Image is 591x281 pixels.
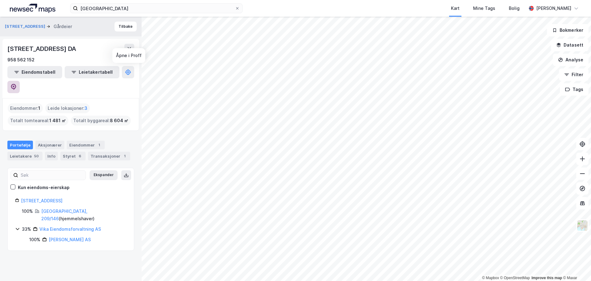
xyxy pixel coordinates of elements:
[8,116,68,126] div: Totalt tomteareal :
[71,116,131,126] div: Totalt byggareal :
[7,44,77,54] div: [STREET_ADDRESS] DA
[35,141,64,149] div: Aksjonærer
[5,23,46,30] button: [STREET_ADDRESS]
[49,237,91,242] a: [PERSON_NAME] AS
[551,39,589,51] button: Datasett
[451,5,460,12] div: Kart
[500,276,530,280] a: OpenStreetMap
[7,56,34,64] div: 958 562 152
[33,153,40,159] div: 50
[22,225,31,233] div: 33%
[532,276,562,280] a: Improve this map
[560,83,589,96] button: Tags
[84,105,87,112] span: 3
[41,208,127,222] div: ( hjemmelshaver )
[22,208,33,215] div: 100%
[18,171,86,180] input: Søk
[88,152,130,160] div: Transaksjoner
[45,103,90,113] div: Leide lokasjoner :
[115,22,137,31] button: Tilbake
[10,4,55,13] img: logo.a4113a55bc3d86da70a041830d287a7e.svg
[90,170,118,180] button: Ekspander
[67,141,105,149] div: Eiendommer
[473,5,495,12] div: Mine Tags
[7,152,42,160] div: Leietakere
[29,236,40,243] div: 100%
[110,117,128,124] span: 8 604 ㎡
[509,5,520,12] div: Bolig
[45,152,58,160] div: Info
[8,103,43,113] div: Eiendommer :
[49,117,66,124] span: 1 481 ㎡
[77,153,83,159] div: 6
[21,198,62,203] a: [STREET_ADDRESS]
[553,54,589,66] button: Analyse
[7,66,62,78] button: Eiendomstabell
[560,251,591,281] iframe: Chat Widget
[54,23,72,30] div: Gårdeier
[18,184,70,191] div: Kun eiendoms-eierskap
[78,4,235,13] input: Søk på adresse, matrikkel, gårdeiere, leietakere eller personer
[577,220,588,231] img: Z
[7,141,33,149] div: Portefølje
[482,276,499,280] a: Mapbox
[38,105,40,112] span: 1
[122,153,128,159] div: 1
[60,152,86,160] div: Styret
[41,209,87,221] a: [GEOGRAPHIC_DATA], 209/146
[547,24,589,36] button: Bokmerker
[536,5,571,12] div: [PERSON_NAME]
[96,142,102,148] div: 1
[559,68,589,81] button: Filter
[65,66,119,78] button: Leietakertabell
[39,226,101,232] a: Vika Eiendomsforvaltning AS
